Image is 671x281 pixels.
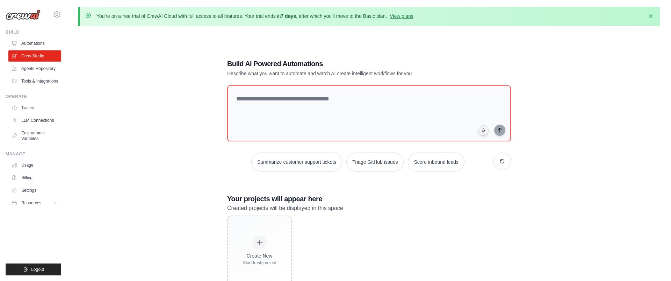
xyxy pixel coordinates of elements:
a: Automations [8,38,61,49]
a: Crew Studio [8,50,61,62]
div: Build [6,29,61,35]
div: Manage [6,151,61,157]
h3: Your projects will appear here [227,194,511,204]
a: Tools & Integrations [8,76,61,87]
button: Resources [8,197,61,209]
h1: Build AI Powered Automations [227,59,462,69]
p: You're on a free trial of CrewAI Cloud with full access to all features. Your trial ends in , aft... [96,13,415,20]
span: Resources [21,200,41,206]
a: Traces [8,102,61,113]
div: Create New [243,252,276,259]
button: Triage GitHub issues [346,153,404,171]
a: Agents Repository [8,63,61,74]
img: Logo [6,9,41,20]
button: Logout [6,264,61,275]
button: Click to speak your automation idea [478,125,489,136]
button: Get new suggestions [493,153,511,170]
a: Billing [8,172,61,183]
strong: 7 days [281,13,296,19]
div: Start fresh project [243,260,276,266]
button: Summarize customer support tickets [251,153,342,171]
span: Logout [31,267,44,272]
a: Settings [8,185,61,196]
p: Created projects will be displayed in this space [227,204,511,213]
div: Operate [6,94,61,99]
a: Usage [8,160,61,171]
button: Score inbound leads [408,153,464,171]
p: Describe what you want to automate and watch AI create intelligent workflows for you [227,70,462,77]
a: LLM Connections [8,115,61,126]
a: View plans [390,13,413,19]
a: Environment Variables [8,127,61,144]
